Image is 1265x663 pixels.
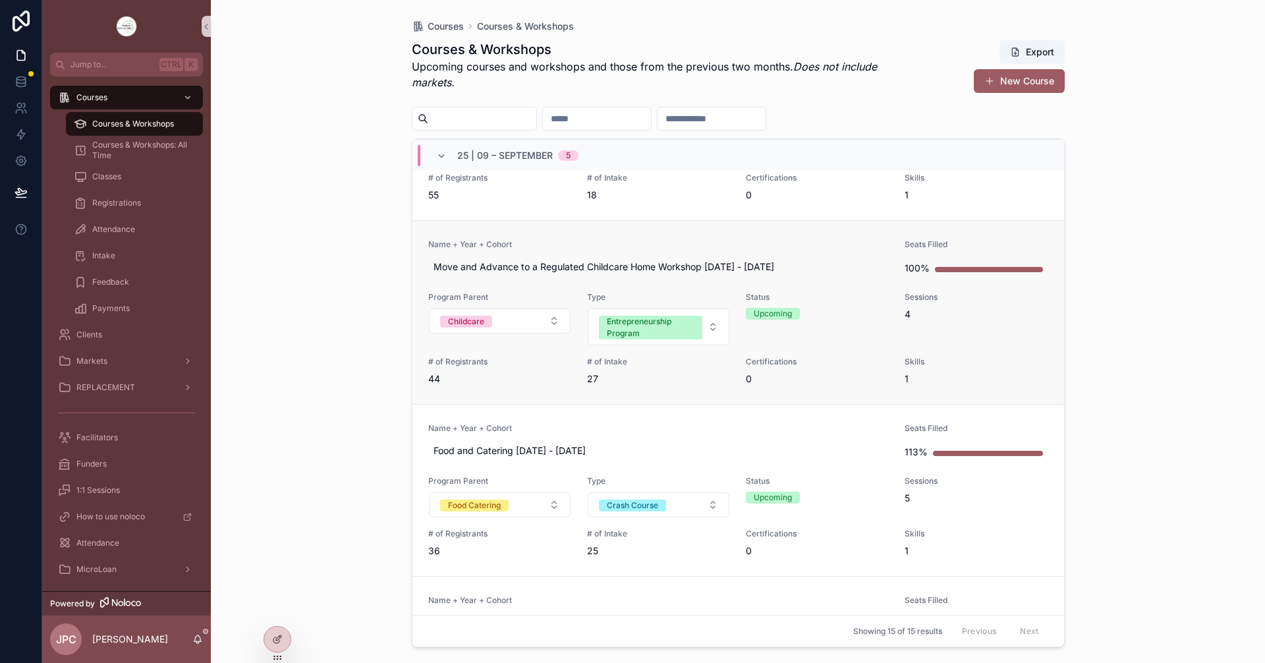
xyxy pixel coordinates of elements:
a: Intake [66,244,203,268]
a: Courses & Workshops [477,20,574,33]
div: Food Catering [448,500,501,511]
span: 25 | 09 – September [457,149,553,162]
a: Attendance [50,531,203,555]
span: 0 [746,372,889,386]
span: Certifications [746,529,889,539]
span: K [186,59,196,70]
span: Certifications [746,173,889,183]
div: 5 [566,150,571,161]
a: Name + Year + CohortMove and Advance to a Regulated Childcare Home Workshop [DATE] - [DATE]Seats ... [412,220,1064,404]
span: Funders [76,459,107,469]
span: Seats Filled [905,239,1048,250]
span: Clients [76,330,102,340]
a: How to use noloco [50,505,203,529]
span: How to use noloco [76,511,145,522]
span: 1 [905,188,1048,202]
span: # of Registrants [428,173,571,183]
div: scrollable content [42,76,211,591]
a: Facilitators [50,426,203,449]
span: MicroLoan [76,564,117,575]
button: Select Button [429,492,571,517]
span: Attendance [76,538,119,548]
span: Name + Year + Cohort [428,423,889,434]
a: REPLACEMENT [50,376,203,399]
span: Showing 15 of 15 results [853,626,942,637]
span: Skills [905,529,1048,539]
button: Select Button [588,308,729,345]
a: MicroLoan [50,558,203,581]
p: Upcoming courses and workshops and those from the previous two months. [412,59,900,90]
span: Name + Year + Cohort [428,595,889,606]
span: 36 [428,544,571,558]
span: 55 [428,188,571,202]
div: Childcare [448,316,484,328]
span: Powered by [50,598,95,609]
div: Upcoming [754,308,792,320]
div: 100% [905,255,930,281]
a: Courses [50,86,203,109]
span: Type [587,476,730,486]
a: Classes [66,165,203,188]
h1: Courses & Workshops [412,40,900,59]
span: # of Registrants [428,529,571,539]
div: Crash Course [607,500,658,511]
button: New Course [974,69,1065,93]
a: Registrations [66,191,203,215]
span: Courses & Workshops: All Time [92,140,190,161]
span: Attendance [92,224,135,235]
div: Entrepreneurship Program [607,316,694,339]
span: # of Intake [587,529,730,539]
span: Facilitators [76,432,118,443]
em: Does not include markets. [412,60,877,89]
a: Courses [412,20,464,33]
a: Clients [50,323,203,347]
a: Attendance [66,217,203,241]
span: # of Intake [587,173,730,183]
span: Type [587,292,730,303]
p: [PERSON_NAME] [92,633,168,646]
a: 1:1 Sessions [50,478,203,502]
span: Skills [905,357,1048,367]
span: # of Registrants [428,357,571,367]
span: Name + Year + Cohort [428,239,889,250]
span: Sessions [905,476,1048,486]
span: Status [746,476,889,486]
span: Skills [905,173,1048,183]
span: Payments [92,303,130,314]
span: 18 [587,188,730,202]
a: Powered by [42,591,211,616]
div: 113% [905,439,928,465]
a: Payments [66,297,203,320]
span: Program Parent [428,292,571,303]
a: Markets [50,349,203,373]
span: 25 [587,544,730,558]
span: 0 [746,544,889,558]
span: Certifications [746,357,889,367]
a: Name + Year + CohortFood and Catering [DATE] - [DATE]Seats Filled113%Program ParentSelect ButtonT... [412,404,1064,576]
span: Seats Filled [905,595,1048,606]
a: Funders [50,452,203,476]
span: 44 [428,372,571,386]
span: Courses & Workshops [92,119,174,129]
span: 4 [905,308,1048,321]
button: Select Button [588,492,729,517]
button: Jump to...CtrlK [50,53,203,76]
span: 1:1 Sessions [76,485,120,496]
span: Courses [428,20,464,33]
span: Food and Catering [DATE] - [DATE] [434,444,884,457]
a: Courses & Workshops: All Time [66,138,203,162]
span: Move and Advance to a Regulated Childcare Home Workshop [DATE] - [DATE] [434,260,884,274]
div: 32% [905,611,926,637]
span: Intake [92,250,115,261]
span: 1 [905,544,1048,558]
a: Feedback [66,270,203,294]
span: 5 [905,492,1048,505]
span: Ctrl [159,58,183,71]
span: Feedback [92,277,129,287]
span: Markets [76,356,107,366]
span: Courses [76,92,107,103]
span: # of Intake [587,357,730,367]
span: Registrations [92,198,141,208]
